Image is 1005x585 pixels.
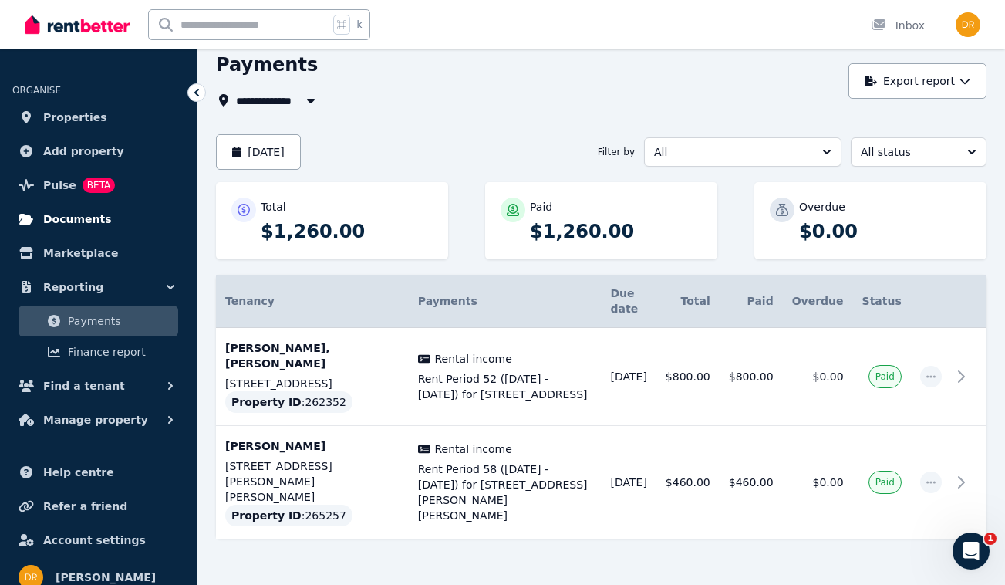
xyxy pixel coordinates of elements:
[225,376,400,391] p: [STREET_ADDRESS]
[25,13,130,36] img: RentBetter
[43,377,125,395] span: Find a tenant
[43,108,107,127] span: Properties
[720,275,783,328] th: Paid
[12,457,184,488] a: Help centre
[598,146,635,158] span: Filter by
[356,19,362,31] span: k
[530,199,552,215] p: Paid
[418,462,592,523] span: Rent Period 58 ([DATE] - [DATE]) for [STREET_ADDRESS][PERSON_NAME][PERSON_NAME]
[12,370,184,401] button: Find a tenant
[225,505,352,526] div: : 265257
[956,12,980,37] img: Daniel Rawlings
[799,219,971,244] p: $0.00
[656,328,720,426] td: $800.00
[12,136,184,167] a: Add property
[43,244,118,262] span: Marketplace
[654,144,810,160] span: All
[43,411,148,429] span: Manage property
[225,391,352,413] div: : 262352
[225,458,400,505] p: [STREET_ADDRESS][PERSON_NAME][PERSON_NAME]
[43,278,103,296] span: Reporting
[225,340,400,371] p: [PERSON_NAME], [PERSON_NAME]
[12,525,184,556] a: Account settings
[68,312,172,330] span: Payments
[83,178,115,193] span: BETA
[644,137,841,167] button: All
[12,491,184,522] a: Refer a friend
[720,426,783,539] td: $460.00
[68,343,172,361] span: Finance report
[813,476,844,489] span: $0.00
[216,52,318,77] h1: Payments
[216,275,409,328] th: Tenancy
[19,306,178,336] a: Payments
[953,533,990,570] iframe: Intercom live chat
[12,238,184,269] a: Marketplace
[261,219,433,244] p: $1,260.00
[875,370,895,383] span: Paid
[418,371,592,402] span: Rent Period 52 ([DATE] - [DATE]) for [STREET_ADDRESS]
[12,204,184,235] a: Documents
[799,199,845,215] p: Overdue
[418,295,477,307] span: Payments
[656,426,720,539] td: $460.00
[720,328,783,426] td: $800.00
[602,275,656,328] th: Due date
[12,102,184,133] a: Properties
[783,275,853,328] th: Overdue
[813,370,844,383] span: $0.00
[12,272,184,303] button: Reporting
[871,18,925,33] div: Inbox
[861,144,955,160] span: All status
[231,394,302,410] span: Property ID
[12,170,184,201] a: PulseBETA
[602,328,656,426] td: [DATE]
[43,210,112,228] span: Documents
[851,137,986,167] button: All status
[43,142,124,161] span: Add property
[853,275,911,328] th: Status
[43,463,114,482] span: Help centre
[19,336,178,367] a: Finance report
[848,63,986,99] button: Export report
[875,476,895,489] span: Paid
[225,438,400,454] p: [PERSON_NAME]
[435,441,512,457] span: Rental income
[43,531,146,549] span: Account settings
[43,497,127,516] span: Refer a friend
[43,176,76,194] span: Pulse
[231,508,302,523] span: Property ID
[984,533,997,545] span: 1
[435,351,512,367] span: Rental income
[12,404,184,435] button: Manage property
[12,85,61,96] span: ORGANISE
[656,275,720,328] th: Total
[602,426,656,539] td: [DATE]
[216,134,301,170] button: [DATE]
[261,199,286,215] p: Total
[530,219,702,244] p: $1,260.00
